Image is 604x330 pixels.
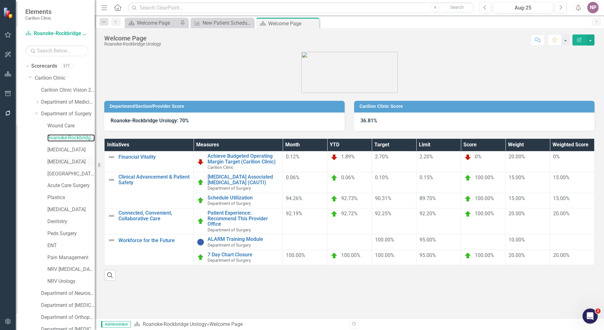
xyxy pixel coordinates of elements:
[208,210,279,227] a: Patient Experience: Recommend This Provider Office
[197,158,204,166] img: Below Plan
[47,242,95,249] a: ENT
[194,193,283,208] td: Double-Click to Edit Right Click for Context Menu
[31,63,57,70] a: Scorecards
[441,3,473,12] button: Search
[108,236,115,244] img: Not Defined
[475,195,494,201] span: 100.00%
[583,309,598,324] iframe: Intercom live chat
[595,309,601,314] span: 2
[341,252,360,258] span: 100.00%
[118,210,190,221] a: Connected, Convenient, Collaborative Care
[41,290,95,297] a: Department of Neurosurgery
[47,266,95,273] a: NRV [MEDICAL_DATA]
[197,197,204,204] img: On Target
[450,5,464,10] span: Search
[464,195,472,203] img: On Target
[375,237,394,243] span: 100.00%
[110,104,341,109] h3: Department/Section/Provider Score
[192,19,252,27] a: New Patient Scheduling Lag
[475,252,494,258] span: 100.00%
[420,174,433,180] span: 0.15%
[104,42,161,46] div: Roanoke-Rockbridge Urology
[587,2,599,13] div: NP
[286,211,302,217] span: 92.19%
[118,154,190,160] a: Financial Vitality
[553,211,570,217] span: 20.00%
[41,314,95,321] a: Department of Orthopaedics
[47,170,95,178] a: [GEOGRAPHIC_DATA]
[47,182,95,189] a: Acute Care Surgery
[47,230,95,237] a: Peds Surgery
[108,153,115,161] img: Not Defined
[420,211,436,217] span: 92.20%
[202,19,252,27] div: New Patient Scheduling Lag
[330,252,338,260] img: On Target
[286,252,305,258] span: 100.00%
[47,278,95,285] a: NRV Urology
[509,252,525,258] span: 20.00%
[118,174,190,185] a: Clinical Advancement & Patient Safety
[126,19,178,27] a: Welcome Page
[128,2,474,13] input: Search ClearPoint...
[509,174,525,180] span: 15.00%
[25,8,51,15] span: Elements
[208,236,279,242] a: ALARM Training Module
[553,154,560,160] span: 0%
[330,195,338,203] img: On Target
[268,20,318,27] div: Welcome Page
[197,179,204,186] img: On Target
[47,146,95,154] a: [MEDICAL_DATA]
[47,194,95,201] a: Plastics
[208,252,279,258] a: 7 Day Chart Closure
[360,118,377,124] strong: 36.81%
[25,15,51,21] small: Carilion Clinic
[47,158,95,166] a: [MEDICAL_DATA]
[197,254,204,261] img: On Target
[330,153,338,161] img: Below Plan
[553,252,570,258] span: 20.00%
[105,208,194,234] td: Double-Click to Edit Right Click for Context Menu
[105,235,194,265] td: Double-Click to Edit Right Click for Context Menu
[420,252,436,258] span: 95.00%
[464,153,472,161] img: Below Plan
[464,174,472,182] img: On Target
[286,174,299,180] span: 0.06%
[35,75,95,82] a: Carilion Clinic
[286,195,302,201] span: 94.26%
[375,211,391,217] span: 92.25%
[25,30,88,37] a: Roanoke-Rockbridge Urology
[47,206,95,213] a: [MEDICAL_DATA]
[101,321,131,327] span: Administrator
[420,154,433,160] span: 2.20%
[134,321,345,328] div: »
[197,238,204,246] img: No Information
[108,176,115,184] img: Not Defined
[143,321,207,327] a: Roanoke-Rockbridge Urology
[475,154,481,160] span: 0%
[341,211,358,217] span: 92.72%
[330,210,338,218] img: On Target
[197,217,204,225] img: On Target
[194,172,283,193] td: Double-Click to Edit Right Click for Context Menu
[553,174,570,180] span: 15.00%
[208,258,251,263] span: Department of Surgery
[208,186,251,191] span: Department of Surgery
[509,195,525,201] span: 15.00%
[286,154,299,160] span: 0.12%
[493,2,553,13] button: Aug-25
[301,52,398,93] img: carilion%20clinic%20logo%202.0.png
[194,208,283,234] td: Double-Click to Edit Right Click for Context Menu
[47,134,95,142] a: Roanoke-Rockbridge Urology
[25,45,88,56] input: Search Below...
[375,154,389,160] span: 2.70%
[47,218,95,225] a: Dentistry
[41,110,95,118] a: Department of Surgery
[330,174,338,182] img: On Target
[194,235,283,250] td: Double-Click to Edit Right Click for Context Menu
[375,252,394,258] span: 100.00%
[475,174,494,180] span: 100.00%
[359,104,591,109] h3: Carilion Clinic Score
[105,151,194,172] td: Double-Click to Edit Right Click for Context Menu
[509,211,525,217] span: 20.00%
[375,195,391,201] span: 90.31%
